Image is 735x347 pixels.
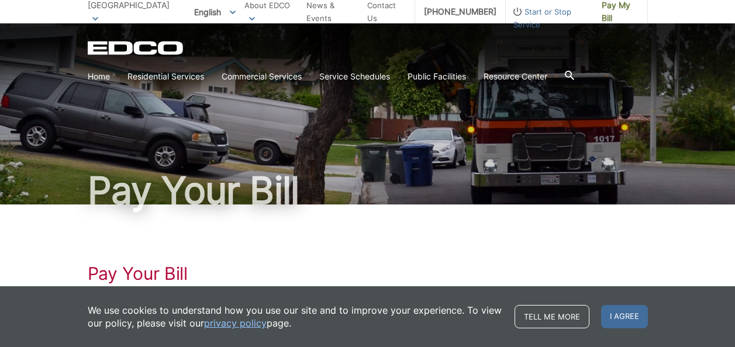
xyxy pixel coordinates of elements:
[88,41,185,55] a: EDCD logo. Return to the homepage.
[222,70,302,83] a: Commercial Services
[408,70,466,83] a: Public Facilities
[88,70,110,83] a: Home
[204,317,267,329] a: privacy policy
[601,305,648,328] span: I agree
[484,70,547,83] a: Resource Center
[127,70,204,83] a: Residential Services
[88,172,648,209] h1: Pay Your Bill
[185,2,244,22] span: English
[88,263,648,284] h1: Pay Your Bill
[319,70,390,83] a: Service Schedules
[88,304,503,329] p: We use cookies to understand how you use our site and to improve your experience. To view our pol...
[515,305,589,328] a: Tell me more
